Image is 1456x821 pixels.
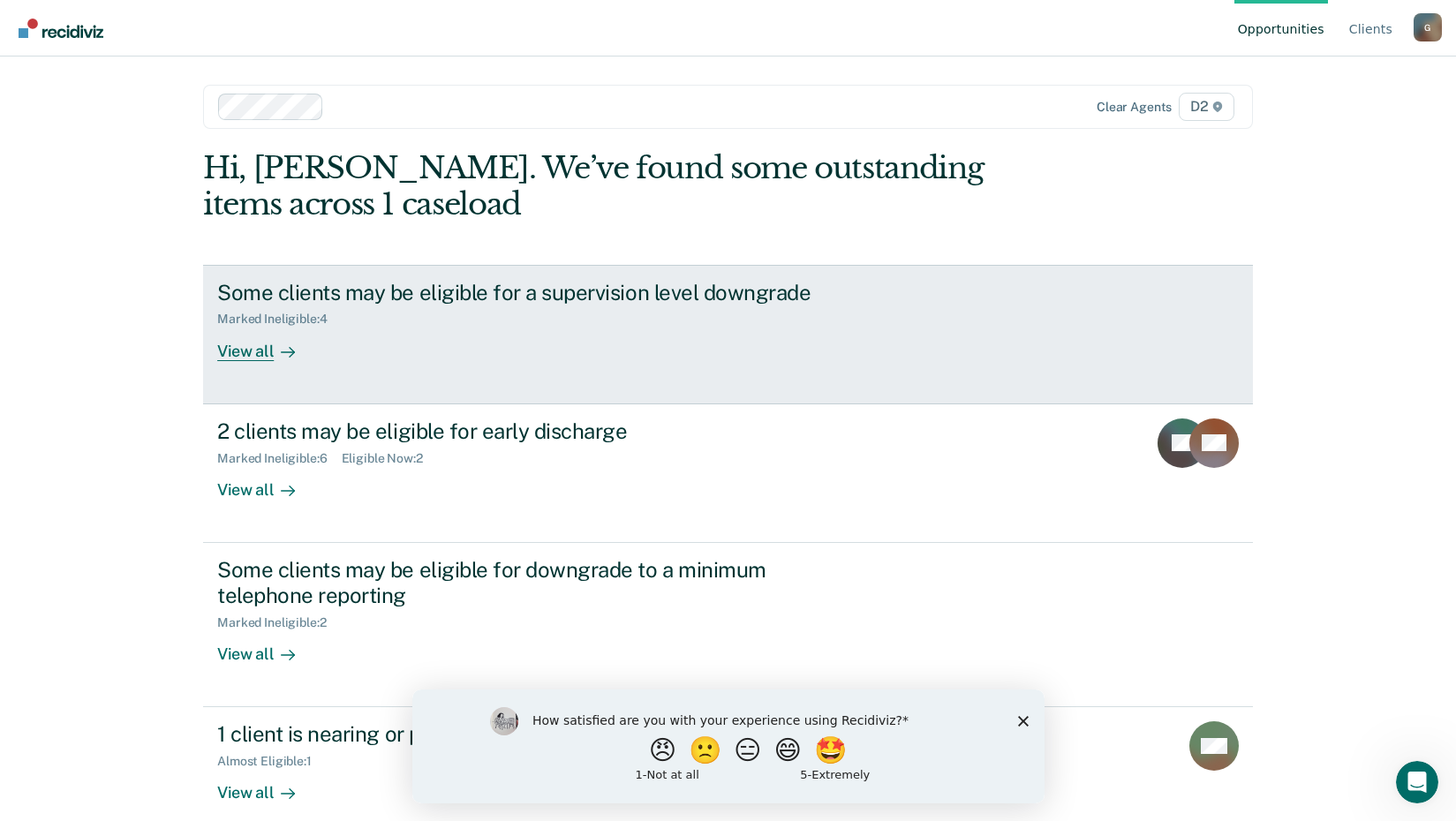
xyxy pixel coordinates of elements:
[217,721,837,747] div: 1 client is nearing or past their full-term release date
[1097,100,1172,115] div: Clear agents
[217,769,316,803] div: View all
[217,465,316,500] div: View all
[217,418,837,444] div: 2 clients may be eligible for early discharge
[203,150,1043,222] div: Hi, [PERSON_NAME]. We’ve found some outstanding items across 1 caseload
[203,265,1253,404] a: Some clients may be eligible for a supervision level downgradeMarked Ineligible:4View all
[217,280,837,305] div: Some clients may be eligible for a supervision level downgrade
[1414,13,1442,41] button: Profile dropdown button
[217,312,341,327] div: Marked Ineligible : 4
[19,19,103,38] img: Recidiviz
[217,754,326,769] div: Almost Eligible : 1
[217,557,837,608] div: Some clients may be eligible for downgrade to a minimum telephone reporting
[203,404,1253,543] a: 2 clients may be eligible for early dischargeMarked Ineligible:6Eligible Now:2View all
[217,629,316,664] div: View all
[342,451,437,466] div: Eligible Now : 2
[203,543,1253,707] a: Some clients may be eligible for downgrade to a minimum telephone reportingMarked Ineligible:2Vie...
[217,327,316,361] div: View all
[1414,13,1442,41] div: G
[217,615,340,630] div: Marked Ineligible : 2
[412,689,1045,803] iframe: Survey by Kim from Recidiviz
[217,451,341,466] div: Marked Ineligible : 6
[1396,761,1438,803] iframe: Intercom live chat
[1179,93,1234,121] span: D2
